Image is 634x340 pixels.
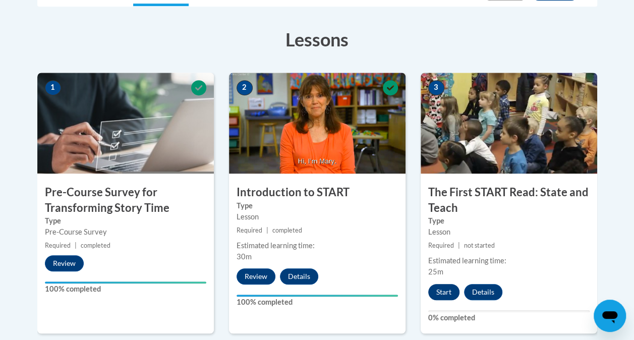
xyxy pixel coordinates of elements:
h3: Pre-Course Survey for Transforming Story Time [37,185,214,216]
span: completed [81,242,110,249]
button: Details [280,268,318,285]
div: Your progress [237,295,398,297]
img: Course Image [421,73,597,174]
div: Your progress [45,281,206,284]
img: Course Image [229,73,406,174]
span: 3 [428,80,444,95]
span: 25m [428,267,443,276]
span: not started [464,242,495,249]
div: Estimated learning time: [428,255,590,266]
span: | [75,242,77,249]
span: completed [272,226,302,234]
span: 1 [45,80,61,95]
label: Type [45,215,206,226]
span: | [458,242,460,249]
img: Course Image [37,73,214,174]
h3: Introduction to START [229,185,406,200]
button: Review [237,268,275,285]
label: 100% completed [45,284,206,295]
div: Lesson [237,211,398,222]
span: Required [428,242,454,249]
span: 2 [237,80,253,95]
label: 100% completed [237,297,398,308]
label: Type [237,200,398,211]
button: Review [45,255,84,271]
button: Start [428,284,459,300]
span: 30m [237,252,252,261]
label: Type [428,215,590,226]
div: Lesson [428,226,590,238]
iframe: Button to launch messaging window [594,300,626,332]
label: 0% completed [428,312,590,323]
div: Estimated learning time: [237,240,398,251]
div: Pre-Course Survey [45,226,206,238]
span: Required [45,242,71,249]
button: Details [464,284,502,300]
span: Required [237,226,262,234]
h3: Lessons [37,27,597,52]
h3: The First START Read: State and Teach [421,185,597,216]
span: | [266,226,268,234]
